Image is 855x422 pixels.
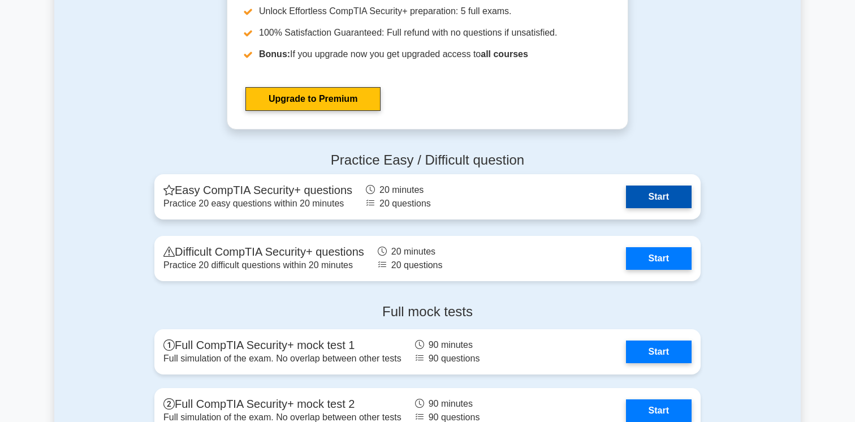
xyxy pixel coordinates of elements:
a: Upgrade to Premium [245,87,381,111]
a: Start [626,399,692,422]
a: Start [626,247,692,270]
a: Start [626,186,692,208]
h4: Full mock tests [154,304,701,320]
a: Start [626,341,692,363]
h4: Practice Easy / Difficult question [154,152,701,169]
